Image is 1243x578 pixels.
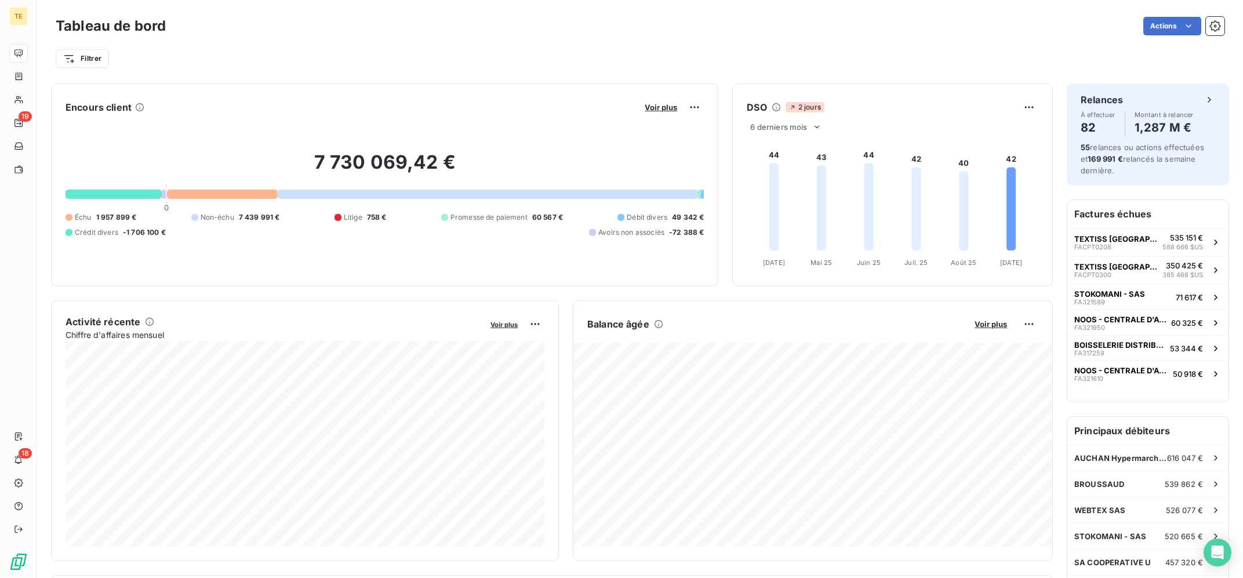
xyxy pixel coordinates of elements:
[123,227,166,238] span: -1 706 100 €
[1074,324,1105,331] span: FA321950
[1074,315,1166,324] span: NOOS - CENTRALE D'ACHAT
[1074,299,1105,306] span: FA321589
[1165,558,1203,567] span: 457 320 €
[19,448,32,459] span: 18
[1170,233,1203,242] span: 535 151 €
[1074,453,1167,463] span: AUCHAN Hypermarché SAS
[645,103,677,112] span: Voir plus
[1067,361,1229,386] button: NOOS - CENTRALE D'ACHATFA32161050 918 €
[1173,369,1203,379] span: 50 918 €
[1162,270,1203,280] span: 385 468 $US
[1081,143,1204,175] span: relances ou actions effectuées et relancés la semaine dernière.
[598,227,664,238] span: Avoirs non associés
[1067,284,1229,310] button: STOKOMANI - SASFA32158971 617 €
[1067,256,1229,285] button: TEXTISS [GEOGRAPHIC_DATA]FACPT0300350 425 €385 468 $US
[1143,17,1201,35] button: Actions
[9,7,28,26] div: TE
[1067,228,1229,256] button: TEXTISS [GEOGRAPHIC_DATA]FACPT0208535 151 €588 666 $US
[1081,93,1123,107] h6: Relances
[905,259,928,267] tspan: Juil. 25
[1176,293,1203,302] span: 71 617 €
[1170,344,1203,353] span: 53 344 €
[1166,261,1203,270] span: 350 425 €
[66,329,482,341] span: Chiffre d'affaires mensuel
[1171,318,1203,328] span: 60 325 €
[1074,271,1111,278] span: FACPT0300
[66,315,140,329] h6: Activité récente
[1000,259,1022,267] tspan: [DATE]
[1074,262,1158,271] span: TEXTISS [GEOGRAPHIC_DATA]
[857,259,881,267] tspan: Juin 25
[1074,243,1111,250] span: FACPT0208
[669,227,704,238] span: -72 388 €
[56,16,166,37] h3: Tableau de bord
[75,227,118,238] span: Crédit divers
[1074,558,1151,567] span: SA COOPERATIVE U
[96,212,137,223] span: 1 957 899 €
[1074,366,1168,375] span: NOOS - CENTRALE D'ACHAT
[1162,242,1203,252] span: 588 666 $US
[66,100,132,114] h6: Encours client
[344,212,362,223] span: Litige
[66,151,704,186] h2: 7 730 069,42 €
[1135,111,1194,118] span: Montant à relancer
[56,49,109,68] button: Filtrer
[1074,234,1158,243] span: TEXTISS [GEOGRAPHIC_DATA]
[532,212,563,223] span: 60 567 €
[487,319,521,329] button: Voir plus
[201,212,234,223] span: Non-échu
[1074,506,1126,515] span: WEBTEX SAS
[1088,154,1122,163] span: 169 991 €
[1165,532,1203,541] span: 520 665 €
[239,212,280,223] span: 7 439 991 €
[75,212,92,223] span: Échu
[1074,289,1145,299] span: STOKOMANI - SAS
[811,259,833,267] tspan: Mai 25
[1165,479,1203,489] span: 539 862 €
[672,212,704,223] span: 49 342 €
[450,212,528,223] span: Promesse de paiement
[786,102,824,112] span: 2 jours
[1067,200,1229,228] h6: Factures échues
[951,259,977,267] tspan: Août 25
[19,111,32,122] span: 19
[1167,453,1203,463] span: 616 047 €
[1081,118,1115,137] h4: 82
[1081,111,1115,118] span: À effectuer
[1135,118,1194,137] h4: 1,287 M €
[1067,310,1229,335] button: NOOS - CENTRALE D'ACHATFA32195060 325 €
[1067,335,1229,361] button: BOISSELERIE DISTRIBUTIONFA31725953 344 €
[9,552,28,571] img: Logo LeanPay
[1166,506,1203,515] span: 526 077 €
[750,122,807,132] span: 6 derniers mois
[1074,350,1104,357] span: FA317259
[1074,375,1103,382] span: FA321610
[975,319,1007,329] span: Voir plus
[1204,539,1231,566] div: Open Intercom Messenger
[490,321,518,329] span: Voir plus
[641,102,681,112] button: Voir plus
[1074,532,1146,541] span: STOKOMANI - SAS
[164,203,169,212] span: 0
[1067,417,1229,445] h6: Principaux débiteurs
[1081,143,1090,152] span: 55
[627,212,667,223] span: Débit divers
[367,212,387,223] span: 758 €
[747,100,766,114] h6: DSO
[1074,479,1124,489] span: BROUSSAUD
[971,319,1011,329] button: Voir plus
[763,259,785,267] tspan: [DATE]
[587,317,649,331] h6: Balance âgée
[1074,340,1165,350] span: BOISSELERIE DISTRIBUTION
